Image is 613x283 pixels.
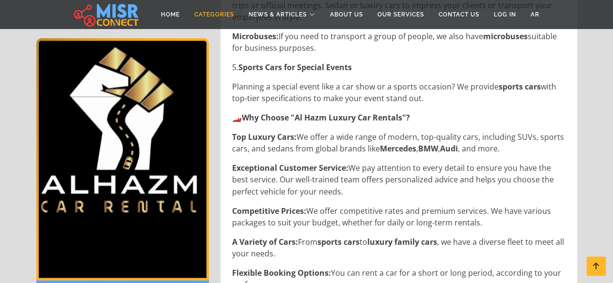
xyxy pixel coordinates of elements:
strong: A Variety of Cars: [232,236,298,247]
p: Planning a special event like a car show or a sports occasion? We provide with top-tier specifica... [232,81,567,104]
a: AR [523,5,547,24]
p: From to , we have a diverse fleet to meet all your needs. [232,236,567,259]
strong: Top Luxury Cars: [232,132,297,142]
a: Our Services [370,5,431,24]
strong: BMW [418,143,438,154]
strong: sports cars [317,236,360,247]
img: El-Hazm Luxury Car Rental [36,39,209,281]
a: News & Articles [241,5,323,24]
strong: Mercedes [380,143,416,154]
strong: sports cars [499,81,541,92]
strong: Sports Cars for Special Events [238,62,352,73]
p: We pay attention to every detail to ensure you have the best service. Our well-trained team offer... [232,162,567,197]
p: 5. [232,61,567,73]
strong: Competitive Prices: [232,205,306,216]
p: If you need to transport a group of people, we also have suitable for business purposes. [232,30,567,54]
a: Contact Us [431,5,487,24]
span: News & Articles [249,10,307,19]
img: main.misr_connect [74,2,139,27]
p: 🏎️ [232,112,567,123]
strong: Microbuses: [232,31,279,42]
a: Home [154,5,187,24]
p: We offer a wide range of modern, top-quality cars, including SUVs, sports cars, and sedans from g... [232,131,567,154]
a: Log in [487,5,523,24]
strong: microbuses [483,31,528,42]
strong: Exceptional Customer Service: [232,163,348,173]
a: Categories [187,5,241,24]
a: About Us [323,5,370,24]
strong: Audi [440,143,458,154]
strong: Why Choose "Al Hazm Luxury Car Rentals"? [242,112,410,123]
strong: Flexible Booking Options: [232,267,331,278]
p: We offer competitive rates and premium services. We have various packages to suit your budget, wh... [232,205,567,228]
div: 1 / 1 [36,39,209,281]
strong: luxury family cars [367,236,437,247]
